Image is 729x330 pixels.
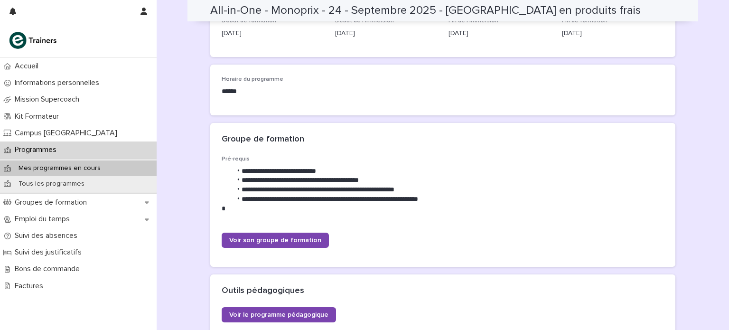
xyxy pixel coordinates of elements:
[11,198,94,207] p: Groupes de formation
[11,215,77,224] p: Emploi du temps
[11,180,92,188] p: Tous les programmes
[11,248,89,257] p: Suivi des justificatifs
[222,233,329,248] a: Voir son groupe de formation
[11,282,51,291] p: Factures
[11,129,125,138] p: Campus [GEOGRAPHIC_DATA]
[11,95,87,104] p: Mission Supercoach
[222,307,336,322] a: Voir le programme pédagogique
[11,164,108,172] p: Mes programmes en cours
[11,264,87,273] p: Bons de commande
[210,4,641,18] h2: All-in-One - Monoprix - 24 - Septembre 2025 - [GEOGRAPHIC_DATA] en produits frais
[222,286,304,296] h2: Outils pédagogiques
[222,156,250,162] span: Pré-requis
[449,28,551,38] p: [DATE]
[11,145,64,154] p: Programmes
[229,237,321,244] span: Voir son groupe de formation
[335,28,437,38] p: [DATE]
[11,78,107,87] p: Informations personnelles
[562,28,664,38] p: [DATE]
[8,31,60,50] img: K0CqGN7SDeD6s4JG8KQk
[222,76,283,82] span: Horaire du programme
[11,231,85,240] p: Suivi des absences
[222,28,324,38] p: [DATE]
[11,112,66,121] p: Kit Formateur
[229,311,328,318] span: Voir le programme pédagogique
[11,62,46,71] p: Accueil
[222,134,304,145] h2: Groupe de formation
